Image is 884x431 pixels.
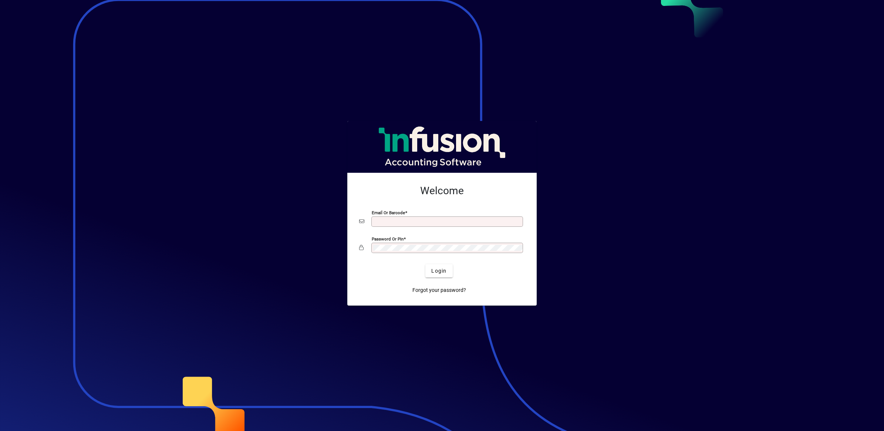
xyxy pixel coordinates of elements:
span: Forgot your password? [412,286,466,294]
mat-label: Email or Barcode [372,210,405,215]
h2: Welcome [359,185,525,197]
a: Forgot your password? [409,283,469,297]
button: Login [425,264,452,277]
span: Login [431,267,446,275]
mat-label: Password or Pin [372,236,404,242]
